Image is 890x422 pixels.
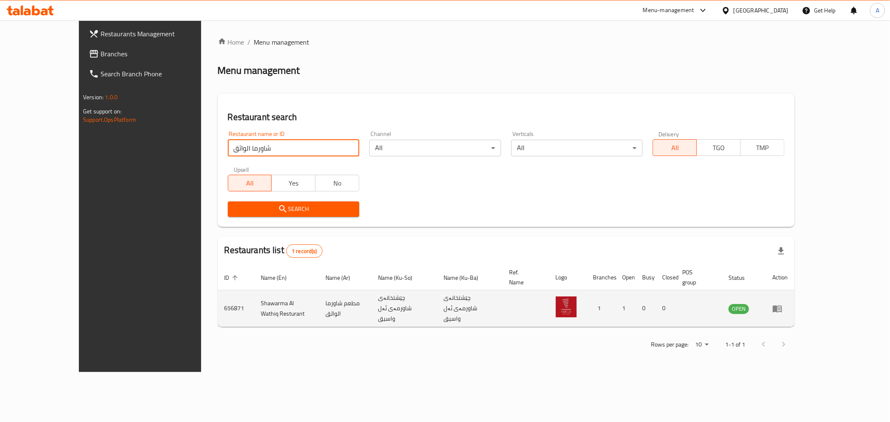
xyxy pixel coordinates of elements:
span: Status [729,273,756,283]
p: Rows per page: [651,339,688,350]
img: Shawarma Al Wathiq Resturant [556,296,577,317]
input: Search for restaurant name or ID.. [228,140,360,156]
th: Logo [549,265,587,290]
td: مطعم شاورما الواثق [319,290,371,327]
p: 1-1 of 1 [725,339,745,350]
div: Export file [771,241,791,261]
td: 0 [636,290,656,327]
a: Restaurants Management [82,24,227,44]
span: POS group [683,267,712,287]
span: Search [234,204,353,214]
td: چێشتخانەی شاورمەی ئەل واسیق [371,290,437,327]
span: A [876,6,879,15]
span: Version: [83,92,103,103]
div: Menu [772,304,788,314]
th: Busy [636,265,656,290]
a: Home [218,37,245,47]
span: Restaurants Management [101,29,221,39]
span: Branches [101,49,221,59]
button: No [315,175,359,191]
span: Name (Ar) [325,273,361,283]
span: 1 record(s) [287,247,322,255]
h2: Restaurants list [224,244,323,258]
button: TMP [740,139,784,156]
span: Yes [275,177,312,189]
div: [GEOGRAPHIC_DATA] [734,6,789,15]
div: Total records count [286,244,323,258]
nav: breadcrumb [218,37,794,47]
span: No [319,177,356,189]
span: OPEN [729,304,749,314]
a: Support.OpsPlatform [83,114,136,125]
th: Branches [587,265,616,290]
span: TMP [744,142,781,154]
button: Yes [271,175,315,191]
td: چێشتخانەی شاورمەی ئەل واسیق [437,290,502,327]
span: Name (Ku-So) [378,273,423,283]
div: Rows per page: [692,339,712,351]
span: All [232,177,269,189]
td: 0 [656,290,676,327]
label: Delivery [658,131,679,137]
span: Menu management [254,37,310,47]
span: Name (En) [261,273,298,283]
td: Shawarma Al Wathiq Resturant [255,290,319,327]
label: Upsell [234,166,249,172]
th: Open [616,265,636,290]
td: 1 [616,290,636,327]
table: enhanced table [218,265,794,327]
th: Closed [656,265,676,290]
span: All [656,142,693,154]
td: 1 [587,290,616,327]
button: All [228,175,272,191]
a: Branches [82,44,227,64]
div: All [369,140,501,156]
span: 1.0.0 [105,92,118,103]
span: Ref. Name [509,267,539,287]
td: 656871 [218,290,255,327]
span: Get support on: [83,106,121,117]
button: TGO [696,139,741,156]
h2: Menu management [218,64,300,77]
th: Action [766,265,794,290]
li: / [248,37,251,47]
h2: Restaurant search [228,111,784,123]
div: Menu-management [643,5,694,15]
span: Name (Ku-Ba) [444,273,489,283]
button: All [653,139,697,156]
a: Search Branch Phone [82,64,227,84]
span: Search Branch Phone [101,69,221,79]
button: Search [228,201,360,217]
div: All [511,140,643,156]
span: ID [224,273,240,283]
span: TGO [700,142,737,154]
